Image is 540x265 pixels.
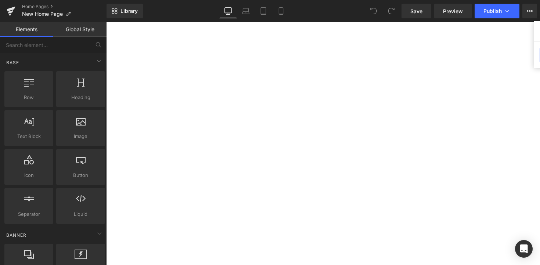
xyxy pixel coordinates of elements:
[53,22,107,37] a: Global Style
[219,4,237,18] a: Desktop
[237,4,255,18] a: Laptop
[22,4,107,10] a: Home Pages
[515,240,533,258] div: Open Intercom Messenger
[107,4,143,18] a: New Library
[6,232,27,239] span: Banner
[443,7,463,15] span: Preview
[58,94,103,101] span: Heading
[384,4,399,18] button: Redo
[434,4,472,18] a: Preview
[366,4,381,18] button: Undo
[6,59,20,66] span: Base
[272,4,290,18] a: Mobile
[475,4,519,18] button: Publish
[410,7,422,15] span: Save
[120,8,138,14] span: Library
[7,132,51,140] span: Text Block
[483,8,502,14] span: Publish
[58,210,103,218] span: Liquid
[58,171,103,179] span: Button
[7,171,51,179] span: Icon
[522,4,537,18] button: More
[22,11,63,17] span: New Home Page
[255,4,272,18] a: Tablet
[58,132,103,140] span: Image
[7,94,51,101] span: Row
[7,210,51,218] span: Separator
